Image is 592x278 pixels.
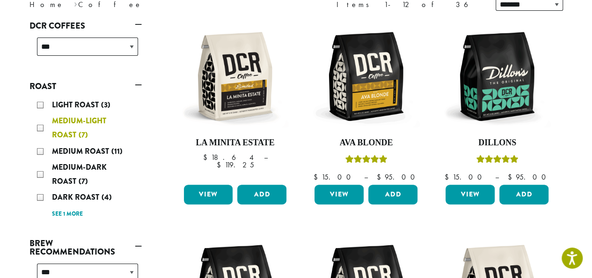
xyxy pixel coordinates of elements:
[203,152,255,162] bdi: 18.64
[52,162,107,187] span: Medium-Dark Roast
[79,176,88,187] span: (7)
[29,18,142,34] a: DCR Coffees
[102,192,112,203] span: (4)
[314,185,364,204] a: View
[216,160,254,170] bdi: 119.25
[345,154,387,168] div: Rated 5.00 out of 5
[52,99,101,110] span: Light Roast
[368,185,417,204] button: Add
[29,235,142,260] a: Brew Recommendations
[495,172,498,182] span: –
[507,172,515,182] span: $
[182,23,289,181] a: La Minita Estate
[203,152,211,162] span: $
[443,23,551,130] img: DCR-12oz-Dillons-Stock-scaled.png
[444,172,486,182] bdi: 15.00
[79,129,88,140] span: (7)
[101,99,110,110] span: (3)
[29,78,142,94] a: Roast
[29,94,142,224] div: Roast
[312,138,420,148] h4: Ava Blonde
[263,152,267,162] span: –
[52,146,111,157] span: Medium Roast
[364,172,367,182] span: –
[29,34,142,67] div: DCR Coffees
[111,146,123,157] span: (11)
[507,172,550,182] bdi: 95.00
[182,138,289,148] h4: La Minita Estate
[216,160,224,170] span: $
[313,172,355,182] bdi: 15.00
[446,185,495,204] a: View
[52,115,106,140] span: Medium-Light Roast
[376,172,384,182] span: $
[499,185,548,204] button: Add
[52,210,83,219] a: See 1 more
[312,23,420,181] a: Ava BlondeRated 5.00 out of 5
[443,23,551,181] a: DillonsRated 5.00 out of 5
[52,192,102,203] span: Dark Roast
[376,172,419,182] bdi: 95.00
[444,172,452,182] span: $
[312,23,420,130] img: DCR-12oz-Ava-Blonde-Stock-scaled.png
[443,138,551,148] h4: Dillons
[184,185,233,204] a: View
[313,172,321,182] span: $
[237,185,286,204] button: Add
[476,154,518,168] div: Rated 5.00 out of 5
[181,23,289,130] img: DCR-12oz-La-Minita-Estate-Stock-scaled.png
